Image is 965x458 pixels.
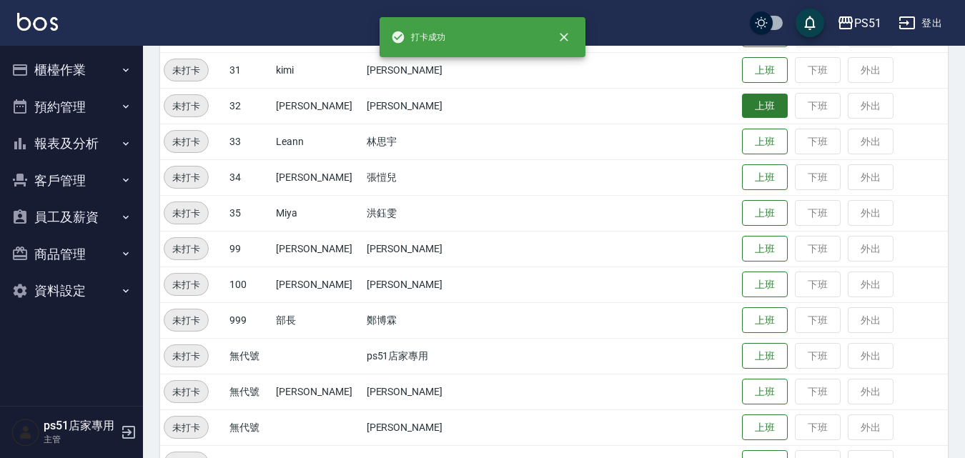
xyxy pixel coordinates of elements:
button: 上班 [742,200,788,226]
img: Person [11,418,40,447]
span: 未打卡 [164,420,208,435]
td: [PERSON_NAME] [363,231,468,267]
span: 未打卡 [164,384,208,399]
button: 客戶管理 [6,162,137,199]
td: [PERSON_NAME] [272,374,362,409]
td: [PERSON_NAME] [272,231,362,267]
td: [PERSON_NAME] [272,88,362,124]
td: 31 [226,52,272,88]
td: 鄭博霖 [363,302,468,338]
td: [PERSON_NAME] [363,267,468,302]
button: 上班 [742,129,788,155]
span: 未打卡 [164,313,208,328]
span: 未打卡 [164,206,208,221]
td: [PERSON_NAME] [363,88,468,124]
button: 上班 [742,414,788,441]
td: 林思宇 [363,124,468,159]
button: 上班 [742,379,788,405]
button: 上班 [742,272,788,298]
td: 33 [226,124,272,159]
td: 34 [226,159,272,195]
td: kimi [272,52,362,88]
button: 預約管理 [6,89,137,126]
span: 未打卡 [164,63,208,78]
td: Leann [272,124,362,159]
td: [PERSON_NAME] [363,374,468,409]
button: 登出 [893,10,948,36]
td: 無代號 [226,338,272,374]
button: PS51 [831,9,887,38]
span: 未打卡 [164,134,208,149]
button: 資料設定 [6,272,137,309]
td: 99 [226,231,272,267]
td: 35 [226,195,272,231]
span: 未打卡 [164,170,208,185]
span: 未打卡 [164,242,208,257]
button: 上班 [742,164,788,191]
button: 上班 [742,57,788,84]
td: Miya [272,195,362,231]
td: 洪鈺雯 [363,195,468,231]
h5: ps51店家專用 [44,419,117,433]
button: 上班 [742,94,788,119]
span: 未打卡 [164,349,208,364]
button: 商品管理 [6,236,137,273]
td: [PERSON_NAME] [363,409,468,445]
td: 無代號 [226,374,272,409]
button: 櫃檯作業 [6,51,137,89]
td: 100 [226,267,272,302]
td: 32 [226,88,272,124]
span: 打卡成功 [391,30,445,44]
td: 無代號 [226,409,272,445]
button: 員工及薪資 [6,199,137,236]
td: [PERSON_NAME] [272,267,362,302]
p: 主管 [44,433,117,446]
button: 上班 [742,307,788,334]
button: 上班 [742,343,788,369]
td: 部長 [272,302,362,338]
div: PS51 [854,14,881,32]
span: 未打卡 [164,277,208,292]
td: 999 [226,302,272,338]
button: 上班 [742,236,788,262]
td: [PERSON_NAME] [363,52,468,88]
button: save [796,9,824,37]
button: 報表及分析 [6,125,137,162]
td: ps51店家專用 [363,338,468,374]
span: 未打卡 [164,99,208,114]
button: close [548,21,580,53]
td: 張愷兒 [363,159,468,195]
td: [PERSON_NAME] [272,159,362,195]
img: Logo [17,13,58,31]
